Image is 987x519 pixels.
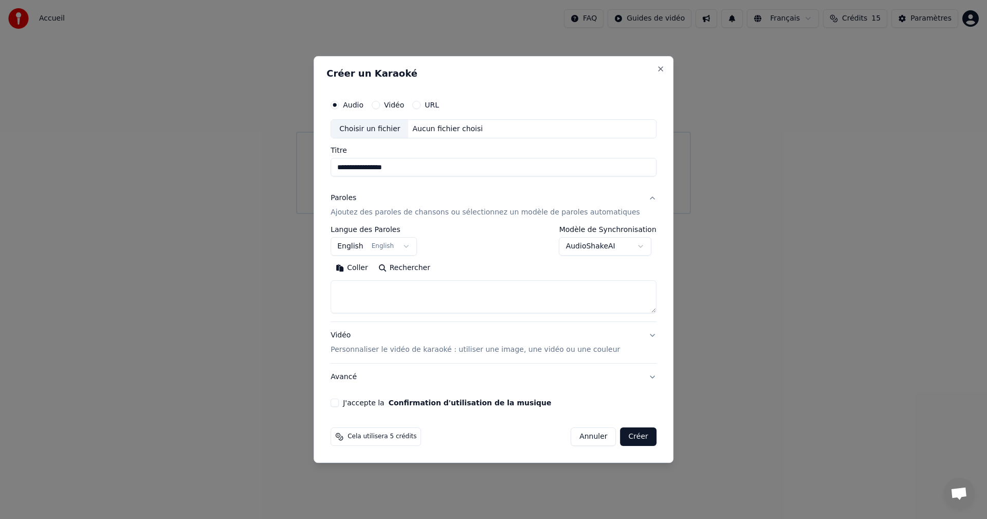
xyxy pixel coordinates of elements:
[331,345,620,355] p: Personnaliser le vidéo de karaoké : utiliser une image, une vidéo ou une couleur
[331,185,656,226] button: ParolesAjoutez des paroles de chansons ou sélectionnez un modèle de paroles automatiques
[331,331,620,355] div: Vidéo
[425,101,439,109] label: URL
[620,427,656,446] button: Créer
[389,399,552,406] button: J'accepte la
[343,399,551,406] label: J'accepte la
[331,208,640,218] p: Ajoutez des paroles de chansons ou sélectionnez un modèle de paroles automatiques
[384,101,404,109] label: Vidéo
[409,124,487,134] div: Aucun fichier choisi
[331,260,373,277] button: Coller
[331,147,656,154] label: Titre
[331,120,408,138] div: Choisir un fichier
[331,323,656,364] button: VidéoPersonnaliser le vidéo de karaoké : utiliser une image, une vidéo ou une couleur
[348,433,416,441] span: Cela utilisera 5 crédits
[373,260,435,277] button: Rechercher
[326,69,661,78] h2: Créer un Karaoké
[331,226,656,322] div: ParolesAjoutez des paroles de chansons ou sélectionnez un modèle de paroles automatiques
[343,101,363,109] label: Audio
[571,427,616,446] button: Annuler
[559,226,656,234] label: Modèle de Synchronisation
[331,364,656,390] button: Avancé
[331,193,356,204] div: Paroles
[331,226,417,234] label: Langue des Paroles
